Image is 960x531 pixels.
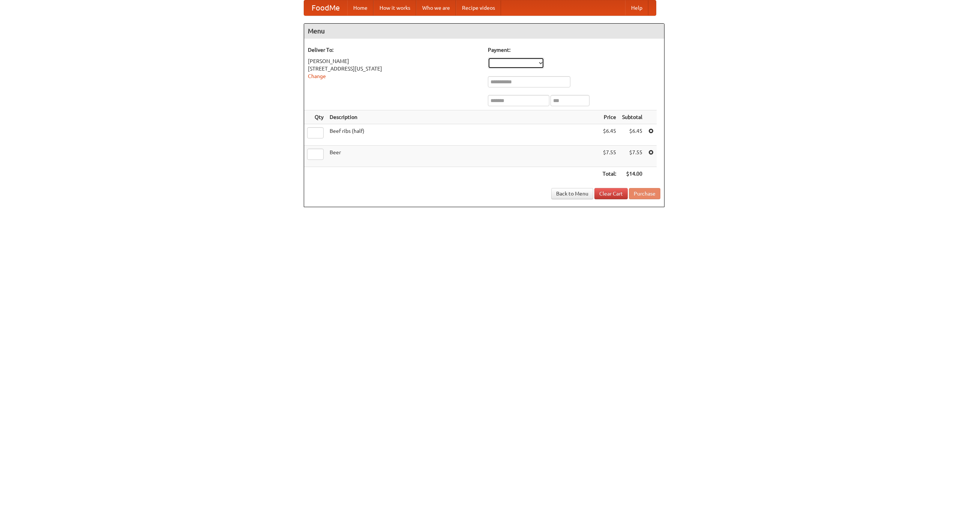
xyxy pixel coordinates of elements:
[456,0,501,15] a: Recipe videos
[629,188,660,199] button: Purchase
[308,46,480,54] h5: Deliver To:
[308,65,480,72] div: [STREET_ADDRESS][US_STATE]
[347,0,373,15] a: Home
[600,110,619,124] th: Price
[327,124,600,146] td: Beef ribs (half)
[327,146,600,167] td: Beer
[308,73,326,79] a: Change
[594,188,628,199] a: Clear Cart
[619,124,645,146] td: $6.45
[304,0,347,15] a: FoodMe
[625,0,648,15] a: Help
[304,110,327,124] th: Qty
[619,110,645,124] th: Subtotal
[327,110,600,124] th: Description
[600,167,619,181] th: Total:
[304,24,664,39] h4: Menu
[619,146,645,167] td: $7.55
[308,57,480,65] div: [PERSON_NAME]
[551,188,593,199] a: Back to Menu
[416,0,456,15] a: Who we are
[488,46,660,54] h5: Payment:
[600,146,619,167] td: $7.55
[619,167,645,181] th: $14.00
[600,124,619,146] td: $6.45
[373,0,416,15] a: How it works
